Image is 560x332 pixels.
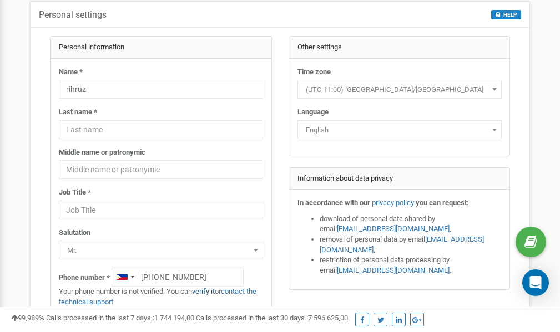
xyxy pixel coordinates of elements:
[297,198,370,207] strong: In accordance with our
[320,235,484,254] a: [EMAIL_ADDRESS][DOMAIN_NAME]
[320,214,502,234] li: download of personal data shared by email ,
[192,287,215,295] a: verify it
[522,269,549,296] div: Open Intercom Messenger
[59,228,90,238] label: Salutation
[39,10,107,20] h5: Personal settings
[59,287,256,306] a: contact the technical support
[59,80,263,99] input: Name
[301,122,498,138] span: English
[59,187,91,198] label: Job Title *
[372,198,414,207] a: privacy policy
[337,266,450,274] a: [EMAIL_ADDRESS][DOMAIN_NAME]
[59,287,263,307] p: Your phone number is not verified. You can or
[297,120,502,139] span: English
[46,314,194,322] span: Calls processed in the last 7 days :
[59,107,97,118] label: Last name *
[154,314,194,322] u: 1 744 194,00
[51,37,271,59] div: Personal information
[59,241,263,259] span: Mr.
[297,107,329,118] label: Language
[59,201,263,219] input: Job Title
[301,82,498,98] span: (UTC-11:00) Pacific/Midway
[59,273,110,283] label: Phone number *
[59,67,83,78] label: Name *
[416,198,469,207] strong: you can request:
[11,314,44,322] span: 99,989%
[59,120,263,139] input: Last name
[112,268,244,287] input: +1-800-555-55-55
[289,37,510,59] div: Other settings
[59,147,145,158] label: Middle name or patronymic
[320,255,502,275] li: restriction of personal data processing by email .
[112,268,138,286] div: Telephone country code
[491,10,521,19] button: HELP
[297,80,502,99] span: (UTC-11:00) Pacific/Midway
[59,160,263,179] input: Middle name or patronymic
[308,314,348,322] u: 7 596 625,00
[289,168,510,190] div: Information about data privacy
[63,243,259,258] span: Mr.
[297,67,331,78] label: Time zone
[337,224,450,233] a: [EMAIL_ADDRESS][DOMAIN_NAME]
[320,234,502,255] li: removal of personal data by email ,
[196,314,348,322] span: Calls processed in the last 30 days :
